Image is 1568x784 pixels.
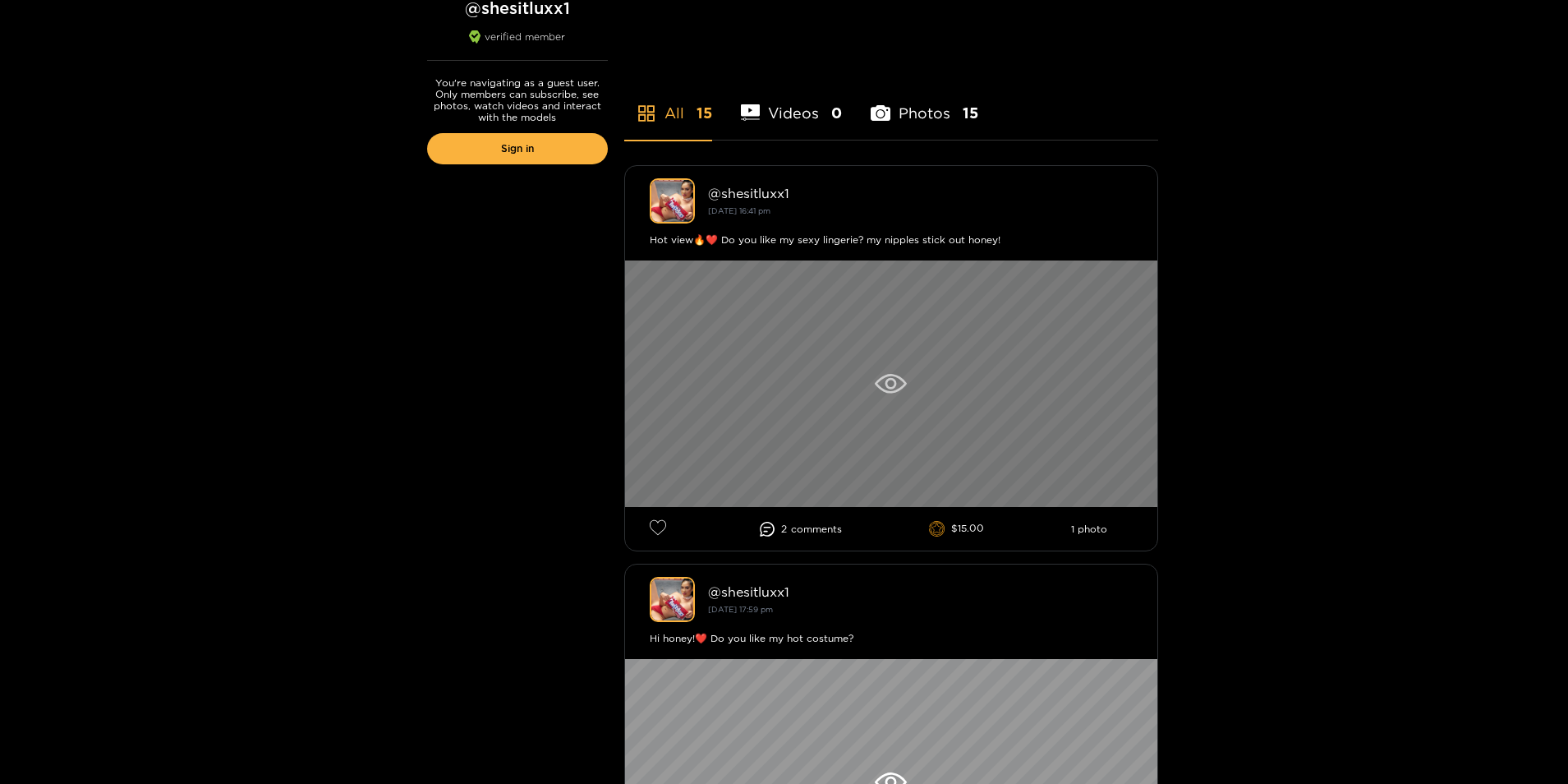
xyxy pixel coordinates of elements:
[708,605,773,614] small: [DATE] 17:59 pm
[741,66,843,140] li: Videos
[650,577,695,622] img: shesitluxx1
[929,521,985,537] li: $15.00
[650,630,1133,647] div: Hi honey!❤️ Do you like my hot costume?
[650,232,1133,248] div: Hot view🔥❤️ Do you like my sexy lingerie? my nipples stick out honey!
[1071,523,1107,535] li: 1 photo
[708,186,1133,201] div: @ shesitluxx1
[650,178,695,224] img: shesitluxx1
[871,66,978,140] li: Photos
[760,522,842,537] li: 2
[697,103,712,123] span: 15
[963,103,978,123] span: 15
[427,77,608,123] p: You're navigating as a guest user. Only members can subscribe, see photos, watch videos and inter...
[708,206,770,215] small: [DATE] 16:41 pm
[637,104,656,123] span: appstore
[831,103,842,123] span: 0
[427,30,608,61] div: verified member
[708,584,1133,599] div: @ shesitluxx1
[427,133,608,164] a: Sign in
[624,66,712,140] li: All
[791,523,842,535] span: comment s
